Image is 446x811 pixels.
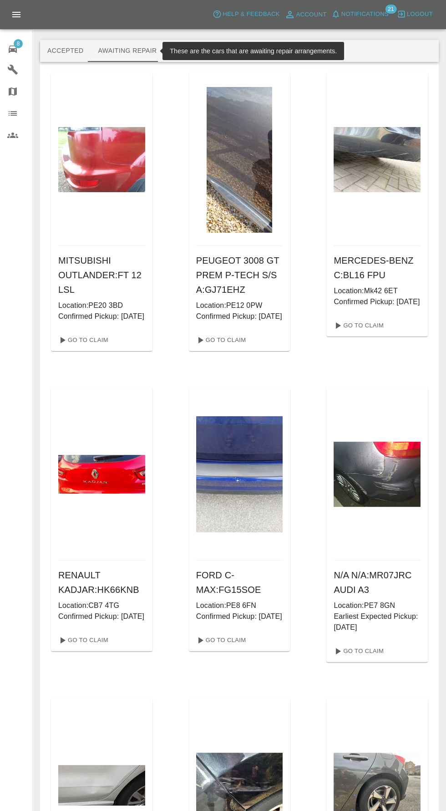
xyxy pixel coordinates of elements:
p: Confirmed Pickup: [DATE] [58,311,145,322]
p: Location: PE20 3BD [58,300,145,311]
p: Confirmed Pickup: [DATE] [196,611,283,622]
span: Help & Feedback [223,9,279,20]
a: Go To Claim [330,644,386,658]
button: Open drawer [5,4,27,26]
p: Confirmed Pickup: [DATE] [334,296,421,307]
p: Confirmed Pickup: [DATE] [196,311,283,322]
button: Repaired [212,40,260,62]
p: Earliest Expected Pickup: [DATE] [334,611,421,633]
a: Go To Claim [55,633,111,648]
p: Location: CB7 4TG [58,600,145,611]
p: Location: Mk42 6ET [334,286,421,296]
a: Go To Claim [193,633,248,648]
button: Accepted [40,40,91,62]
p: Confirmed Pickup: [DATE] [58,611,145,622]
button: Awaiting Repair [91,40,164,62]
span: 21 [385,5,396,14]
h6: MERCEDES-BENZ C : BL16 FPU [334,253,421,282]
a: Account [282,7,329,22]
span: Account [296,10,327,20]
h6: MITSUBISHI OUTLANDER : FT 12 LSL [58,253,145,297]
h6: FORD C-MAX : FG15SOE [196,568,283,597]
a: Go To Claim [55,333,111,347]
button: Logout [395,7,435,21]
p: Location: PE8 6FN [196,600,283,611]
p: Location: PE12 0PW [196,300,283,311]
span: Notifications [341,9,389,20]
a: Go To Claim [193,333,248,347]
button: Paid [260,40,301,62]
span: 8 [14,39,23,48]
a: Go To Claim [330,318,386,333]
h6: RENAULT KADJAR : HK66KNB [58,568,145,597]
h6: N/A N/A : MR07JRC AUDI A3 [334,568,421,597]
button: Notifications [329,7,391,21]
button: In Repair [164,40,212,62]
span: Logout [407,9,433,20]
p: Location: PE7 8GN [334,600,421,611]
button: Help & Feedback [210,7,282,21]
h6: PEUGEOT 3008 GT PREM P-TECH S/S A : GJ71EHZ [196,253,283,297]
